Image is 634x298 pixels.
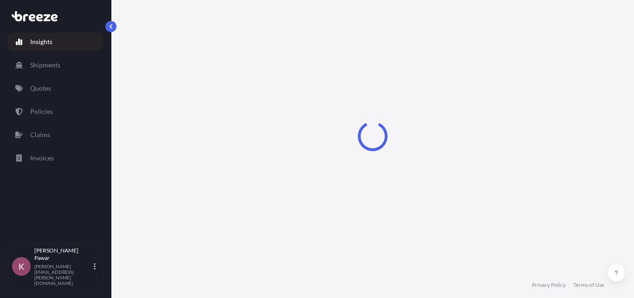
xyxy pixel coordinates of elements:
a: Shipments [8,56,104,74]
p: Claims [30,130,50,139]
p: [PERSON_NAME] Pawar [34,247,92,262]
a: Insights [8,33,104,51]
a: Privacy Policy [532,281,566,289]
p: Quotes [30,84,51,93]
a: Invoices [8,149,104,167]
p: Insights [30,37,52,46]
p: Invoices [30,153,54,163]
a: Quotes [8,79,104,98]
p: Shipments [30,60,60,70]
a: Claims [8,126,104,144]
p: Policies [30,107,53,116]
a: Terms of Use [573,281,604,289]
p: [PERSON_NAME][EMAIL_ADDRESS][PERSON_NAME][DOMAIN_NAME] [34,264,92,286]
span: K [19,262,24,271]
a: Policies [8,102,104,121]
